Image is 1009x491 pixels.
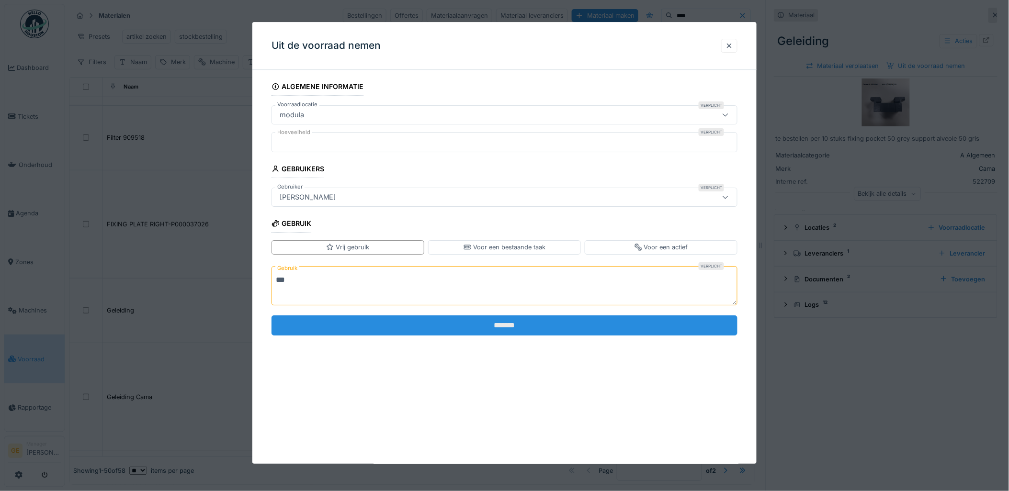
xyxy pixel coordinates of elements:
div: Verplicht [699,128,724,136]
div: Algemene informatie [272,79,364,96]
div: Vrij gebruik [326,243,369,252]
h3: Uit de voorraad nemen [272,40,381,52]
div: Verplicht [699,101,724,109]
label: Hoeveelheid [275,128,312,136]
div: Verplicht [699,184,724,191]
div: Gebruik [272,216,312,233]
div: Verplicht [699,262,724,270]
label: Gebruik [275,262,299,274]
div: Voor een actief [635,243,688,252]
div: Gebruikers [272,162,325,178]
label: Voorraadlocatie [275,100,319,109]
div: [PERSON_NAME] [276,192,340,202]
div: modula [276,110,308,120]
label: Gebruiker [275,183,305,191]
div: Voor een bestaande taak [464,243,545,252]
